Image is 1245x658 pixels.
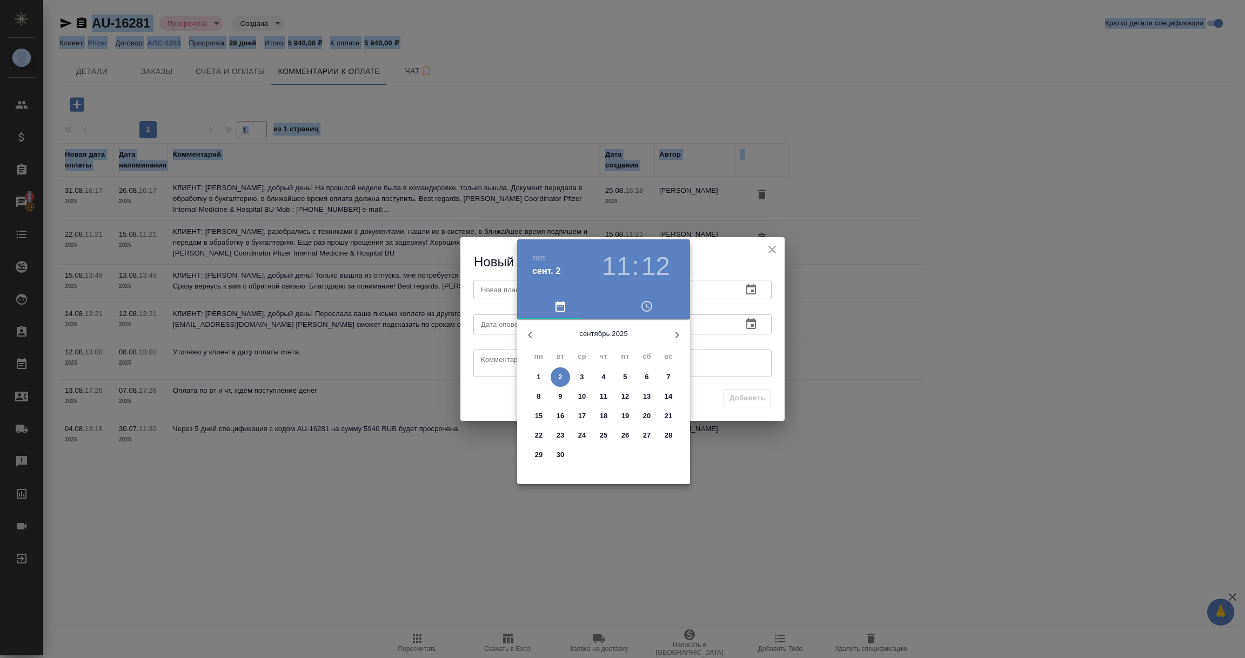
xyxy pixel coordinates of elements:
p: 17 [578,411,586,421]
button: 30 [551,445,570,465]
p: 7 [666,372,670,382]
button: 3 [572,367,592,387]
p: 21 [665,411,673,421]
p: 8 [537,391,540,402]
button: 18 [594,406,613,426]
button: 15 [529,406,548,426]
button: 12 [615,387,635,406]
button: сент. 2 [532,265,561,278]
span: ср [572,351,592,362]
button: 4 [594,367,613,387]
p: 27 [643,430,651,441]
span: пн [529,351,548,362]
button: 6 [637,367,657,387]
button: 28 [659,426,678,445]
span: чт [594,351,613,362]
p: сентябрь 2025 [543,328,664,339]
p: 2 [558,372,562,382]
p: 29 [535,449,543,460]
button: 29 [529,445,548,465]
p: 23 [557,430,565,441]
p: 24 [578,430,586,441]
span: вс [659,351,678,362]
button: 17 [572,406,592,426]
p: 15 [535,411,543,421]
button: 21 [659,406,678,426]
p: 16 [557,411,565,421]
p: 11 [600,391,608,402]
button: 24 [572,426,592,445]
button: 2 [551,367,570,387]
p: 28 [665,430,673,441]
p: 25 [600,430,608,441]
span: вт [551,351,570,362]
p: 3 [580,372,584,382]
button: 9 [551,387,570,406]
p: 12 [621,391,630,402]
button: 22 [529,426,548,445]
button: 7 [659,367,678,387]
button: 5 [615,367,635,387]
button: 11 [594,387,613,406]
button: 16 [551,406,570,426]
span: пт [615,351,635,362]
p: 6 [645,372,648,382]
h3: : [632,251,639,281]
button: 12 [641,251,670,281]
button: 1 [529,367,548,387]
p: 14 [665,391,673,402]
button: 25 [594,426,613,445]
button: 13 [637,387,657,406]
span: сб [637,351,657,362]
button: 19 [615,406,635,426]
button: 2025 [532,255,546,261]
button: 23 [551,426,570,445]
p: 19 [621,411,630,421]
button: 20 [637,406,657,426]
p: 26 [621,430,630,441]
p: 30 [557,449,565,460]
p: 20 [643,411,651,421]
button: 10 [572,387,592,406]
button: 11 [602,251,631,281]
p: 18 [600,411,608,421]
p: 4 [601,372,605,382]
button: 14 [659,387,678,406]
p: 22 [535,430,543,441]
p: 9 [558,391,562,402]
button: 26 [615,426,635,445]
button: 8 [529,387,548,406]
p: 5 [623,372,627,382]
p: 13 [643,391,651,402]
button: 27 [637,426,657,445]
p: 10 [578,391,586,402]
p: 1 [537,372,540,382]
